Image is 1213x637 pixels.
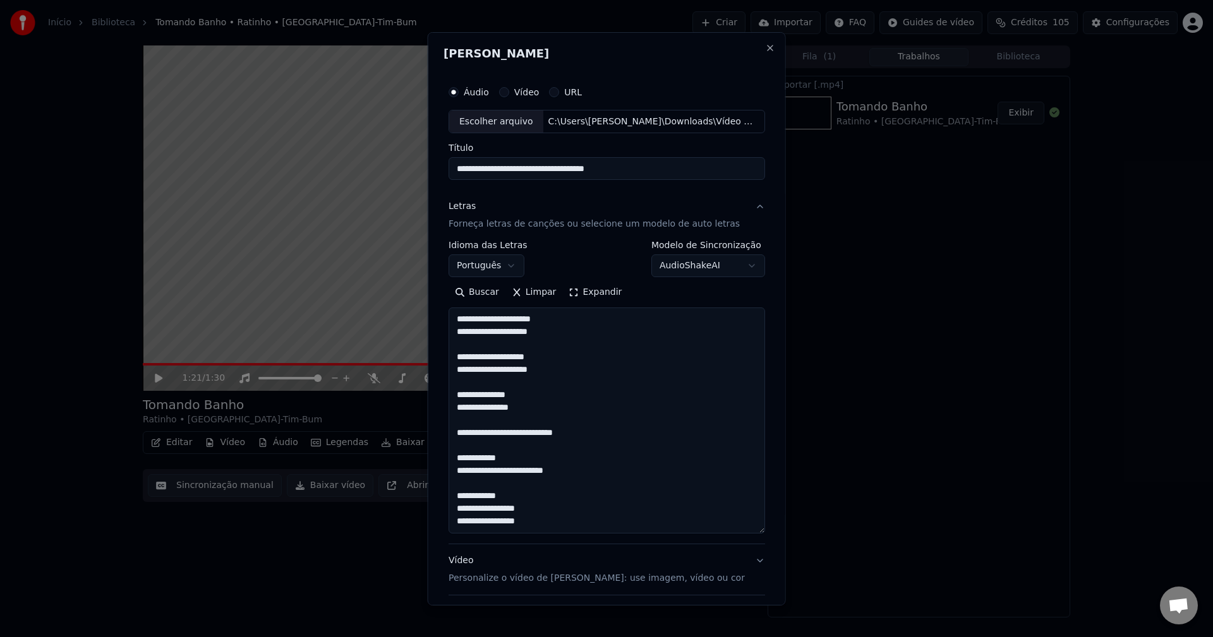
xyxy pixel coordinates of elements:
[449,595,765,628] button: Avançado
[449,143,765,152] label: Título
[562,282,628,302] button: Expandir
[449,190,765,241] button: LetrasForneça letras de canções ou selecione um modelo de auto letras
[449,282,505,302] button: Buscar
[449,572,745,585] p: Personalize o vídeo de [PERSON_NAME]: use imagem, vídeo ou cor
[651,241,764,249] label: Modelo de Sincronização
[564,87,582,96] label: URL
[543,115,757,128] div: C:\Users\[PERSON_NAME]\Downloads\Vídeo sem título ‐ Feito com o Clipchamp.m4a
[449,218,740,230] p: Forneça letras de canções ou selecione um modelo de auto letras
[449,200,476,213] div: Letras
[464,87,489,96] label: Áudio
[444,47,770,59] h2: [PERSON_NAME]
[505,282,562,302] button: Limpar
[449,241,765,544] div: LetrasForneça letras de canções ou selecione um modelo de auto letras
[449,241,528,249] label: Idioma das Letras
[449,110,543,133] div: Escolher arquivo
[514,87,539,96] label: Vídeo
[449,554,745,585] div: Vídeo
[449,544,765,595] button: VídeoPersonalize o vídeo de [PERSON_NAME]: use imagem, vídeo ou cor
